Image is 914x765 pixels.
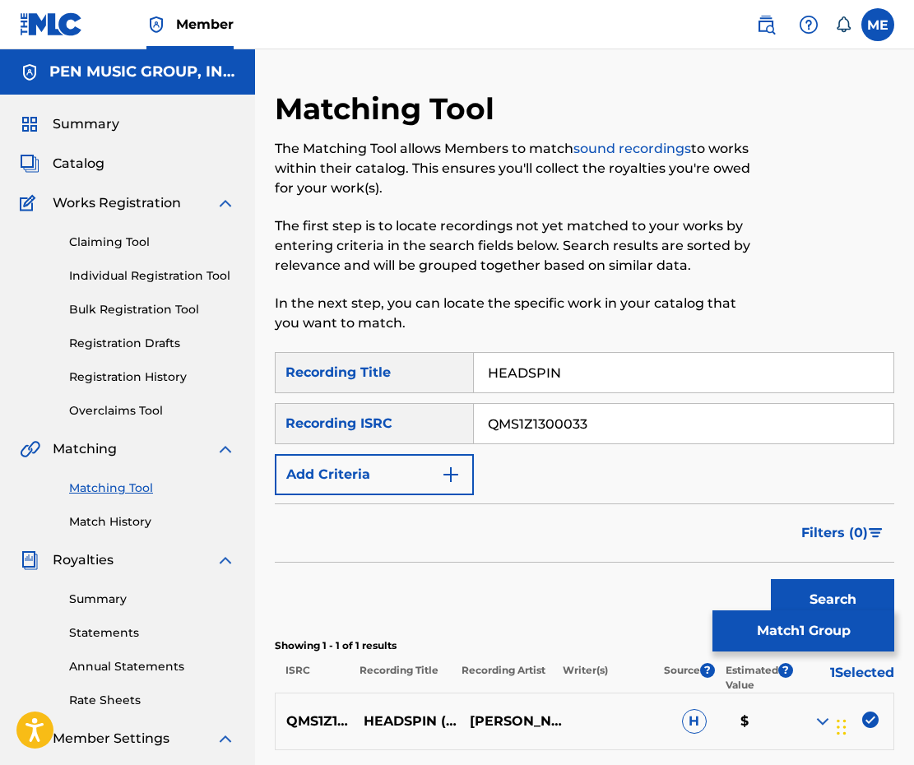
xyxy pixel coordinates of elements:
span: H [682,709,707,734]
img: search [756,15,776,35]
p: The Matching Tool allows Members to match to works within their catalog. This ensures you'll coll... [275,139,752,198]
span: Filters ( 0 ) [801,523,868,543]
p: HEADSPIN (EXTENDED) [353,712,459,731]
div: Drag [837,702,847,752]
div: Notifications [835,16,851,33]
div: Help [792,8,825,41]
a: Annual Statements [69,658,235,675]
a: Public Search [749,8,782,41]
a: Match History [69,513,235,531]
a: Bulk Registration Tool [69,301,235,318]
img: Catalog [20,154,39,174]
span: Works Registration [53,193,181,213]
img: expand [813,712,833,731]
p: The first step is to locate recordings not yet matched to your works by entering criteria in the ... [275,216,752,276]
img: Works Registration [20,193,41,213]
span: Member Settings [53,729,169,749]
a: Claiming Tool [69,234,235,251]
h5: PEN MUSIC GROUP, INC. [49,63,235,81]
a: SummarySummary [20,114,119,134]
p: Estimated Value [726,663,778,693]
span: Royalties [53,550,114,570]
span: Catalog [53,154,104,174]
img: expand [216,193,235,213]
a: CatalogCatalog [20,154,104,174]
span: Summary [53,114,119,134]
p: Showing 1 - 1 of 1 results [275,638,894,653]
a: Registration Drafts [69,335,235,352]
p: Writer(s) [551,663,652,693]
img: Matching [20,439,40,459]
p: Recording Title [349,663,450,693]
iframe: Chat Widget [832,686,914,765]
img: expand [216,729,235,749]
img: Accounts [20,63,39,82]
button: Filters (0) [791,512,894,554]
img: 9d2ae6d4665cec9f34b9.svg [441,465,461,484]
a: Matching Tool [69,480,235,497]
p: $ [729,712,787,731]
span: Member [176,15,234,34]
span: Matching [53,439,117,459]
img: expand [216,439,235,459]
div: User Menu [861,8,894,41]
a: Overclaims Tool [69,402,235,420]
a: Registration History [69,369,235,386]
button: Search [771,579,894,620]
iframe: Resource Center [868,503,914,639]
p: ISRC [275,663,349,693]
a: Rate Sheets [69,692,235,709]
a: Summary [69,591,235,608]
img: Royalties [20,550,39,570]
a: sound recordings [573,141,691,156]
p: 1 Selected [793,663,894,693]
img: MLC Logo [20,12,83,36]
form: Search Form [275,352,894,628]
a: Individual Registration Tool [69,267,235,285]
img: help [799,15,819,35]
p: Source [664,663,700,693]
p: [PERSON_NAME] [459,712,565,731]
img: expand [216,550,235,570]
button: Match1 Group [712,610,894,651]
p: QMS1Z1300033 [276,712,353,731]
span: ? [778,663,793,678]
a: Statements [69,624,235,642]
p: In the next step, you can locate the specific work in your catalog that you want to match. [275,294,752,333]
img: Top Rightsholder [146,15,166,35]
img: Summary [20,114,39,134]
span: ? [700,663,715,678]
h2: Matching Tool [275,90,503,128]
p: Recording Artist [450,663,551,693]
button: Add Criteria [275,454,474,495]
